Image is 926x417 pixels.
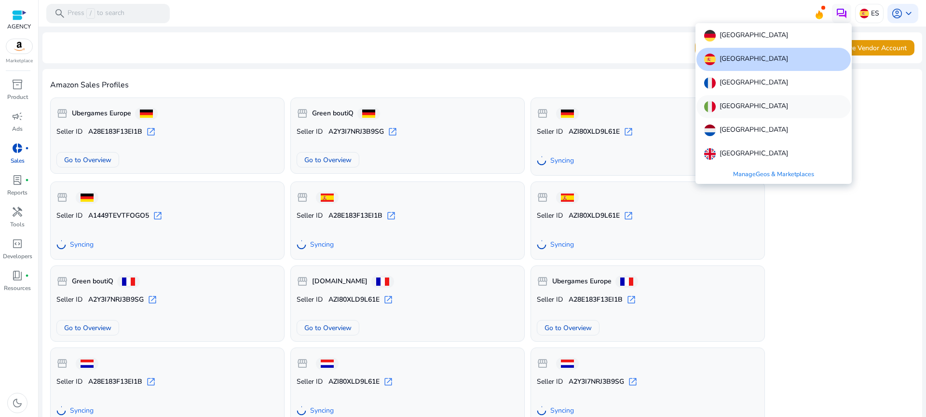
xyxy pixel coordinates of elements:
[720,101,788,112] p: [GEOGRAPHIC_DATA]
[704,148,716,160] img: uk.svg
[720,54,788,65] p: [GEOGRAPHIC_DATA]
[704,54,716,65] img: es.svg
[704,77,716,89] img: fr.svg
[704,30,716,42] img: de.svg
[704,101,716,112] img: it.svg
[720,125,788,136] p: [GEOGRAPHIC_DATA]
[720,77,788,89] p: [GEOGRAPHIC_DATA]
[725,166,822,183] a: ManageGeos & Marketplaces
[720,30,788,42] p: [GEOGRAPHIC_DATA]
[720,148,788,160] p: [GEOGRAPHIC_DATA]
[704,125,716,136] img: nl.svg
